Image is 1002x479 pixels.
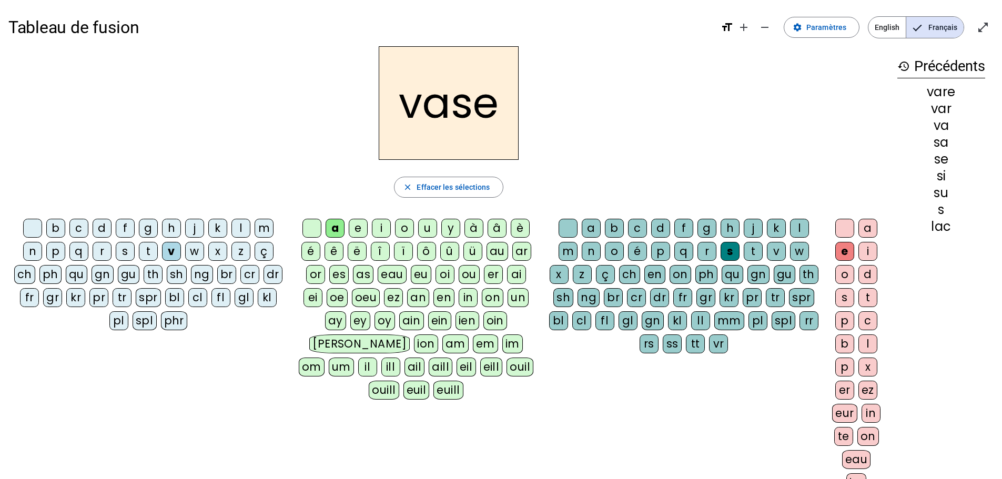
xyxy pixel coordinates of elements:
[92,265,114,284] div: gn
[442,334,469,353] div: am
[722,265,743,284] div: qu
[766,288,785,307] div: tr
[208,219,227,238] div: k
[668,311,687,330] div: kl
[862,404,880,423] div: in
[441,219,460,238] div: y
[484,265,503,284] div: er
[578,288,600,307] div: ng
[46,219,65,238] div: b
[897,55,985,78] h3: Précédents
[550,265,569,284] div: x
[650,288,669,307] div: dr
[674,219,693,238] div: f
[897,170,985,182] div: si
[116,219,135,238] div: f
[255,242,274,261] div: ç
[663,334,682,353] div: ss
[118,265,139,284] div: gu
[582,242,601,261] div: n
[790,242,809,261] div: w
[69,242,88,261] div: q
[906,17,964,38] span: Français
[231,242,250,261] div: z
[93,242,112,261] div: r
[418,219,437,238] div: u
[582,219,601,238] div: a
[628,219,647,238] div: c
[301,242,320,261] div: é
[350,311,370,330] div: ey
[858,334,877,353] div: l
[789,288,814,307] div: spr
[502,334,523,353] div: im
[644,265,665,284] div: en
[403,381,430,400] div: euil
[309,334,410,353] div: [PERSON_NAME]
[488,219,507,238] div: â
[835,311,854,330] div: p
[973,17,994,38] button: Entrer en plein écran
[411,265,431,284] div: eu
[709,334,728,353] div: vr
[573,265,592,284] div: z
[674,242,693,261] div: q
[697,219,716,238] div: g
[686,334,705,353] div: tt
[428,311,452,330] div: ein
[349,219,368,238] div: e
[456,311,479,330] div: ien
[858,219,877,238] div: a
[897,153,985,166] div: se
[139,242,158,261] div: t
[897,103,985,115] div: var
[353,265,373,284] div: as
[511,219,530,238] div: è
[480,358,503,376] div: eill
[784,17,859,38] button: Paramètres
[231,219,250,238] div: l
[553,288,573,307] div: sh
[858,358,877,376] div: x
[381,358,400,376] div: ill
[642,311,664,330] div: gn
[417,181,490,193] span: Effacer les sélections
[109,311,128,330] div: pl
[507,265,526,284] div: ai
[371,242,390,261] div: î
[832,404,857,423] div: eur
[897,136,985,149] div: sa
[303,288,322,307] div: ei
[116,242,135,261] div: s
[842,450,871,469] div: eau
[375,311,395,330] div: oy
[651,219,670,238] div: d
[306,265,325,284] div: or
[549,311,568,330] div: bl
[14,265,35,284] div: ch
[696,288,715,307] div: gr
[487,242,508,261] div: au
[897,119,985,132] div: va
[858,242,877,261] div: i
[835,242,854,261] div: e
[211,288,230,307] div: fl
[8,11,712,44] h1: Tableau de fusion
[235,288,254,307] div: gl
[897,203,985,216] div: s
[858,311,877,330] div: c
[737,21,750,34] mat-icon: add
[384,288,403,307] div: ez
[721,21,733,34] mat-icon: format_size
[744,219,763,238] div: j
[433,288,454,307] div: en
[743,288,762,307] div: pr
[464,219,483,238] div: à
[834,427,853,446] div: te
[136,288,161,307] div: spr
[394,177,503,198] button: Effacer les sélections
[651,242,670,261] div: p
[868,17,906,38] span: English
[69,219,88,238] div: c
[835,381,854,400] div: er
